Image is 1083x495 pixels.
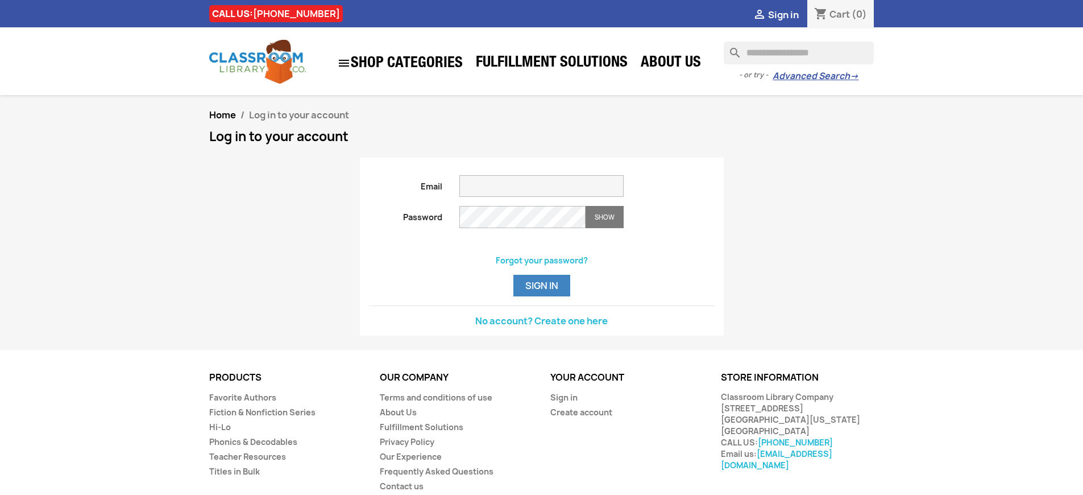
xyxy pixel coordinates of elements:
a: SHOP CATEGORIES [331,51,468,76]
a: Forgot your password? [496,255,588,266]
a: Contact us [380,481,424,492]
p: Products [209,373,363,383]
i:  [753,9,766,22]
a: Sign in [550,392,578,403]
a: [EMAIL_ADDRESS][DOMAIN_NAME] [721,448,832,471]
p: Our company [380,373,533,383]
i:  [337,56,351,70]
span: Cart [829,8,850,20]
i: shopping_cart [814,8,828,22]
a: Hi-Lo [209,422,231,432]
a: Titles in Bulk [209,466,260,477]
span: Log in to your account [249,109,349,121]
a: Privacy Policy [380,436,434,447]
div: Classroom Library Company [STREET_ADDRESS] [GEOGRAPHIC_DATA][US_STATE] [GEOGRAPHIC_DATA] CALL US:... [721,391,874,471]
a:  Sign in [753,9,799,21]
a: Fiction & Nonfiction Series [209,407,316,418]
button: Show [586,206,624,228]
h1: Log in to your account [209,130,874,143]
span: Sign in [768,9,799,21]
i: search [724,42,737,55]
button: Sign in [513,275,570,296]
img: Classroom Library Company [209,40,306,84]
input: Search [724,42,874,64]
a: Fulfillment Solutions [380,422,463,432]
span: (0) [852,8,867,20]
a: Create account [550,407,612,418]
input: Password input [459,206,586,228]
span: - or try - [739,69,773,81]
a: Our Experience [380,451,442,462]
a: Fulfillment Solutions [470,52,633,75]
a: No account? Create one here [475,315,608,327]
a: Phonics & Decodables [209,436,297,447]
a: Home [209,109,236,121]
p: Store information [721,373,874,383]
label: Email [360,175,451,192]
a: Favorite Authors [209,392,276,403]
a: Your account [550,371,624,383]
a: [PHONE_NUMBER] [758,437,833,448]
a: Teacher Resources [209,451,286,462]
span: → [850,71,858,82]
a: About Us [380,407,417,418]
div: CALL US: [209,5,343,22]
a: [PHONE_NUMBER] [253,7,340,20]
a: Frequently Asked Questions [380,466,493,477]
a: About Us [635,52,707,75]
a: Advanced Search→ [773,71,858,82]
a: Terms and conditions of use [380,392,492,403]
label: Password [360,206,451,223]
